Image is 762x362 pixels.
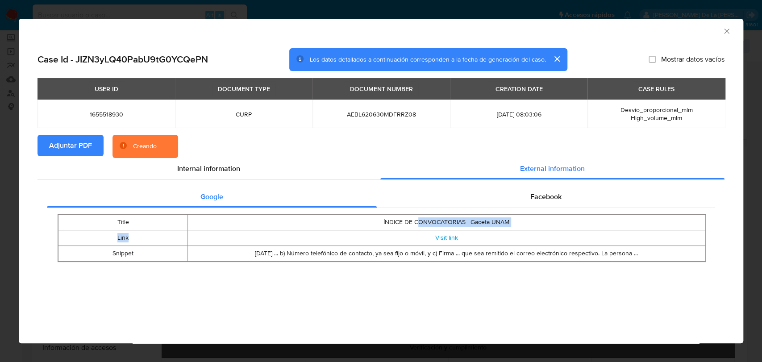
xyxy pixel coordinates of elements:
button: Cerrar ventana [722,27,730,35]
span: AEBL620630MDFRRZ08 [323,110,439,118]
span: High_volume_mlm [631,113,682,122]
td: Link [58,230,188,246]
div: DOCUMENT NUMBER [345,81,418,96]
button: Adjuntar PDF [37,135,104,156]
td: Snippet [58,246,188,262]
button: cerrar [546,48,567,70]
div: Detailed external info [47,186,715,208]
div: CREATION DATE [490,81,548,96]
span: External information [520,163,585,174]
a: Visit link [435,233,458,242]
div: Detailed info [37,158,725,179]
span: Google [200,191,223,202]
div: Creando [133,142,157,151]
span: Los datos detallados a continuación corresponden a la fecha de generación del caso. [310,55,546,64]
span: Desvio_proporcional_mlm [620,105,692,114]
span: Internal information [177,163,240,174]
td: [DATE] ... b) Número telefónico de contacto, ya sea fijo o móvil, y c) Firma ... que sea remitido... [188,246,705,262]
span: Mostrar datos vacíos [661,55,725,64]
td: ÍNDICE DE CONVOCATORIAS | Gaceta UNAM [188,215,705,230]
h2: Case Id - JIZN3yLQ40PabU9tG0YCQePN [37,54,208,65]
span: 1655518930 [48,110,164,118]
span: [DATE] 08:03:06 [461,110,577,118]
span: Adjuntar PDF [49,136,92,155]
div: DOCUMENT TYPE [212,81,275,96]
input: Mostrar datos vacíos [649,56,656,63]
div: CASE RULES [633,81,680,96]
td: Title [58,215,188,230]
div: USER ID [89,81,124,96]
div: closure-recommendation-modal [19,19,743,343]
span: CURP [186,110,302,118]
span: Facebook [530,191,562,202]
